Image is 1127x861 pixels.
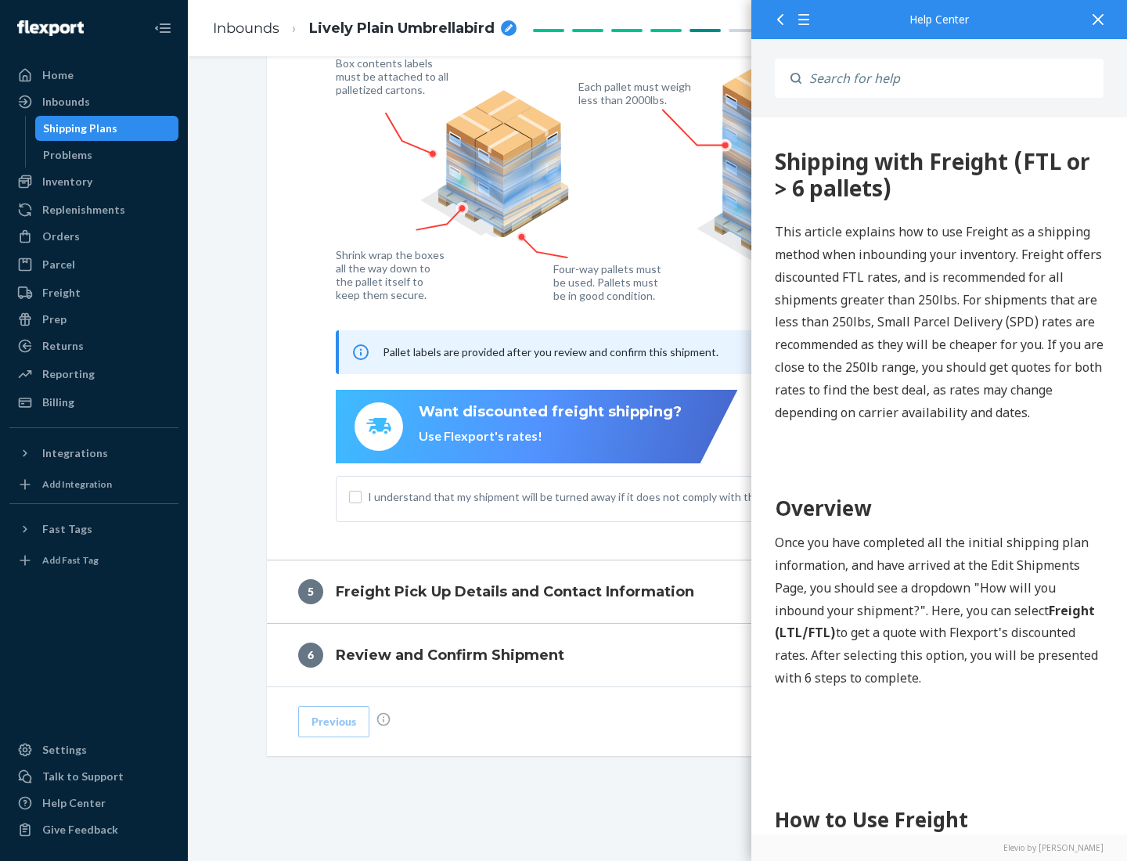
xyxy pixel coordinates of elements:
span: Pallet labels are provided after you review and confirm this shipment. [383,345,718,358]
div: Inventory [42,174,92,189]
a: Problems [35,142,179,168]
a: Returns [9,333,178,358]
button: Give Feedback [9,817,178,842]
div: 6 [298,643,323,668]
input: I understand that my shipment will be turned away if it does not comply with the above guidelines. [349,491,362,503]
div: Shipping Plans [43,121,117,136]
div: Prep [42,312,67,327]
div: Help Center [42,795,106,811]
a: Settings [9,737,178,762]
figcaption: Each pallet must weigh less than 2000lbs. [578,80,695,106]
div: Add Integration [42,477,112,491]
span: Lively Plain Umbrellabird [309,19,495,39]
div: Billing [42,394,74,410]
a: Inbounds [213,20,279,37]
figcaption: Box contents labels must be attached to all palletized cartons. [336,56,452,96]
a: Replenishments [9,197,178,222]
a: Parcel [9,252,178,277]
a: Reporting [9,362,178,387]
a: Talk to Support [9,764,178,789]
div: Settings [42,742,87,758]
div: 5 [298,579,323,604]
a: Billing [9,390,178,415]
h4: Review and Confirm Shipment [336,645,564,665]
div: Help Center [775,14,1104,25]
figcaption: Four-way pallets must be used. Pallets must be in good condition. [553,262,662,302]
a: Elevio by [PERSON_NAME] [775,842,1104,853]
button: Previous [298,706,369,737]
div: Inbounds [42,94,90,110]
a: Orders [9,224,178,249]
div: Want discounted freight shipping? [419,402,682,423]
img: Flexport logo [17,20,84,36]
a: Prep [9,307,178,332]
div: Freight [42,285,81,301]
a: Home [9,63,178,88]
a: Add Integration [9,472,178,497]
button: 6Review and Confirm Shipment [267,624,1050,686]
ol: breadcrumbs [200,5,529,52]
div: Fast Tags [42,521,92,537]
div: Parcel [42,257,75,272]
h4: Freight Pick Up Details and Contact Information [336,582,694,602]
button: 5Freight Pick Up Details and Contact Information [267,560,1050,623]
a: Freight [9,280,178,305]
div: Integrations [42,445,108,461]
a: Help Center [9,791,178,816]
input: Search [801,59,1104,98]
p: Once you have completed all the initial shipping plan information, and have arrived at the Edit S... [23,414,352,572]
span: I understand that my shipment will be turned away if it does not comply with the above guidelines. [368,489,967,505]
button: Close Navigation [147,13,178,44]
div: Home [42,67,74,83]
a: Inventory [9,169,178,194]
div: 360 Shipping with Freight (FTL or > 6 pallets) [23,31,352,84]
div: Give Feedback [42,822,118,838]
div: Add Fast Tag [42,553,99,567]
a: Add Fast Tag [9,548,178,573]
div: Replenishments [42,202,125,218]
p: This article explains how to use Freight as a shipping method when inbounding your inventory. Fre... [23,103,352,306]
div: Reporting [42,366,95,382]
h1: How to Use Freight [23,687,352,718]
a: Shipping Plans [35,116,179,141]
button: Fast Tags [9,517,178,542]
div: Talk to Support [42,769,124,784]
a: Inbounds [9,89,178,114]
h1: Overview [23,376,352,406]
figcaption: Shrink wrap the boxes all the way down to the pallet itself to keep them secure. [336,248,448,301]
div: Orders [42,229,80,244]
button: Integrations [9,441,178,466]
h2: Step 1: Boxes and Labels [23,733,352,762]
div: Returns [42,338,84,354]
div: Problems [43,147,92,163]
div: Use Flexport's rates! [419,427,682,445]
